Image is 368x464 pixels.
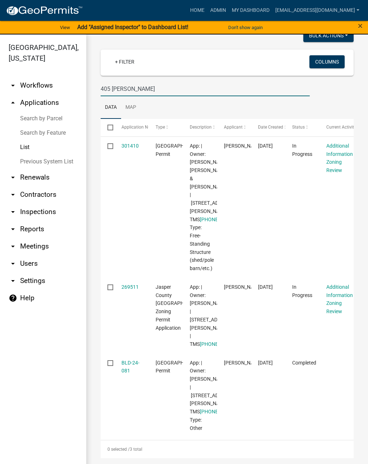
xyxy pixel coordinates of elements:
[217,119,251,136] datatable-header-cell: Applicant
[156,360,204,374] span: Jasper County Building Permit
[101,440,354,458] div: 3 total
[292,125,305,130] span: Status
[200,341,242,347] a: [PHONE_NUMBER]
[101,96,121,119] a: Data
[101,82,310,96] input: Search for applications
[358,21,363,31] span: ×
[207,4,229,17] a: Admin
[183,119,217,136] datatable-header-cell: Description
[190,360,243,431] span: App: | Owner: Genrry garcia Aguado | 405 SLATER OAKS RD | TMS 059-02-00-021 | Type: Other
[258,284,273,290] span: 06/06/2024
[9,294,17,302] i: help
[292,284,312,298] span: In Progress
[77,24,188,31] strong: Add "Assigned Inspector" to Dashboard List!
[156,284,204,331] span: Jasper County SC Zoning Permit Application
[148,119,183,136] datatable-header-cell: Type
[9,81,17,90] i: arrow_drop_down
[258,360,273,366] span: 02/21/2024
[224,125,243,130] span: Applicant
[9,208,17,216] i: arrow_drop_down
[9,190,17,199] i: arrow_drop_down
[258,125,283,130] span: Date Created
[292,143,312,157] span: In Progress
[121,360,139,374] a: BLD-24-081
[224,284,262,290] span: Genrry Garcia Aguado
[109,55,140,68] a: + Filter
[200,409,242,414] a: [PHONE_NUMBER]
[292,360,316,366] span: Completed
[326,143,353,173] a: Additional Information Zoning Review
[57,22,73,33] a: View
[358,22,363,30] button: Close
[309,55,345,68] button: Columns
[251,119,285,136] datatable-header-cell: Date Created
[200,217,242,222] a: [PHONE_NUMBER]
[114,119,148,136] datatable-header-cell: Application Number
[224,143,262,149] span: Genrry Garcia Aguado
[121,143,139,149] a: 301410
[121,96,141,119] a: Map
[156,125,165,130] span: Type
[121,284,139,290] a: 269511
[229,4,272,17] a: My Dashboard
[9,259,17,268] i: arrow_drop_down
[9,225,17,233] i: arrow_drop_down
[9,98,17,107] i: arrow_drop_up
[190,284,242,347] span: App: | Owner: Genrry García | 405 SLATER OAKS RD | TMS 059-02-00-021
[326,125,356,130] span: Current Activity
[9,242,17,251] i: arrow_drop_down
[190,143,243,271] span: App: | Owner: AGUADO GENRRY GARCIA & LIZETH | 405 SLATER OAKS RD | TMS 059-02-00-021 | Type: Free...
[326,284,353,314] a: Additional Information Zoning Review
[258,143,273,149] span: 08/21/2024
[121,125,161,130] span: Application Number
[224,360,262,366] span: Genrry Garcia Aguado
[187,4,207,17] a: Home
[101,119,114,136] datatable-header-cell: Select
[272,4,362,17] a: [EMAIL_ADDRESS][DOMAIN_NAME]
[107,447,130,452] span: 0 selected /
[285,119,319,136] datatable-header-cell: Status
[9,277,17,285] i: arrow_drop_down
[319,119,354,136] datatable-header-cell: Current Activity
[190,125,212,130] span: Description
[156,143,204,157] span: Jasper County Building Permit
[303,29,354,42] button: Bulk Actions
[225,22,266,33] button: Don't show again
[9,173,17,182] i: arrow_drop_down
